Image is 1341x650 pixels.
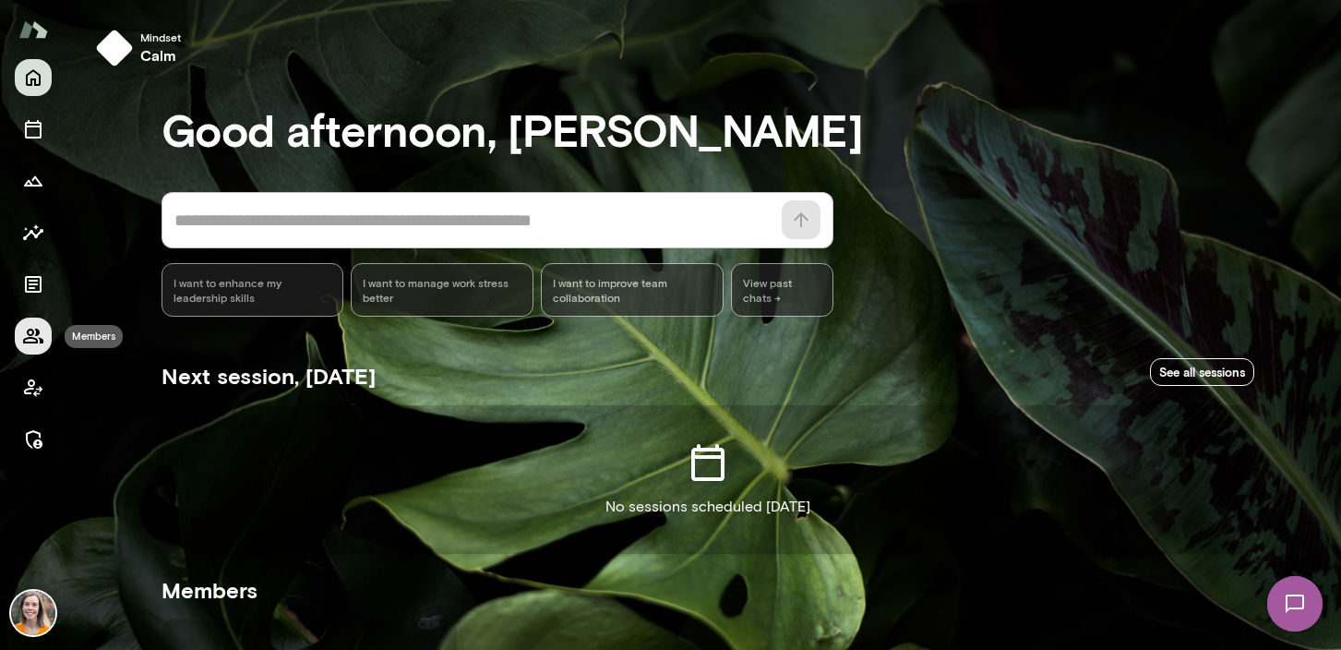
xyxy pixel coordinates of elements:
[65,325,123,348] div: Members
[541,263,724,317] div: I want to improve team collaboration
[15,59,52,96] button: Home
[18,12,48,47] img: Mento
[731,263,833,317] span: View past chats ->
[15,266,52,303] button: Documents
[162,361,376,391] h5: Next session, [DATE]
[162,263,344,317] div: I want to enhance my leadership skills
[15,318,52,355] button: Members
[140,44,181,66] h6: calm
[15,111,52,148] button: Sessions
[162,103,1254,155] h3: Good afternoon, [PERSON_NAME]
[15,162,52,199] button: Growth Plan
[162,575,1254,605] h5: Members
[553,275,712,305] span: I want to improve team collaboration
[15,421,52,458] button: Manage
[11,591,55,635] img: Carrie Kelly
[15,369,52,406] button: Client app
[89,22,196,74] button: Mindsetcalm
[174,275,332,305] span: I want to enhance my leadership skills
[140,30,181,44] span: Mindset
[605,496,810,518] p: No sessions scheduled [DATE]
[15,214,52,251] button: Insights
[96,30,133,66] img: mindset
[351,263,533,317] div: I want to manage work stress better
[363,275,521,305] span: I want to manage work stress better
[1150,358,1254,387] a: See all sessions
